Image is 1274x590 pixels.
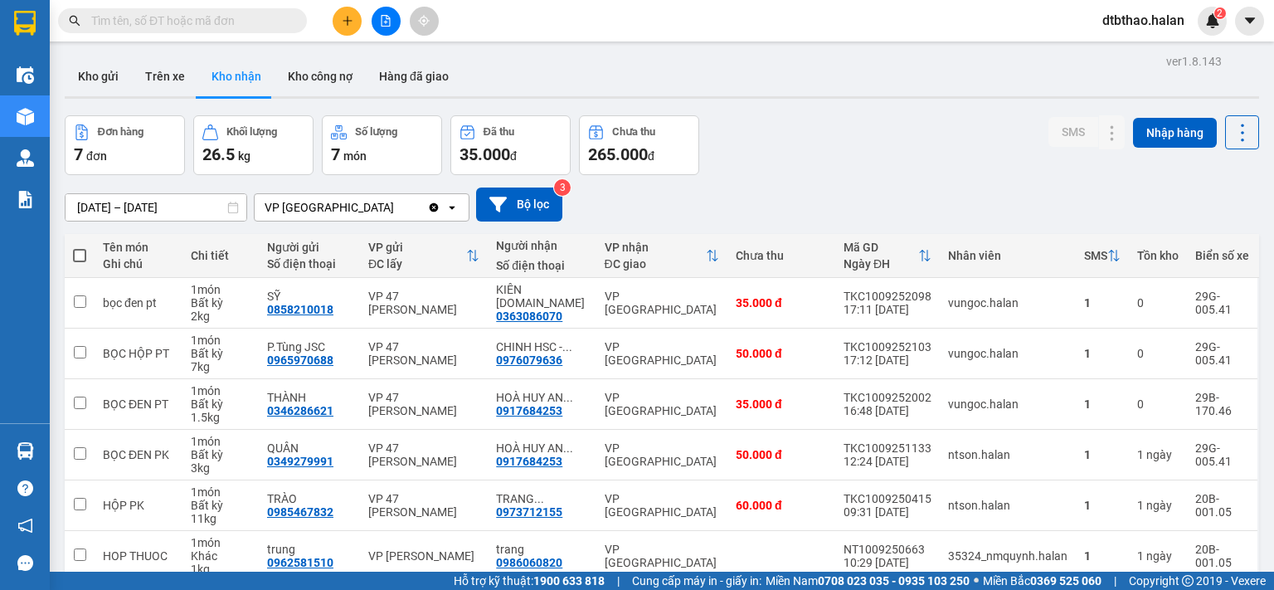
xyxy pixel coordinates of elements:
[496,391,587,404] div: HOÀ HUY ANH 314 TC
[496,283,587,310] div: KIÊN 314.TC
[1084,249,1107,262] div: SMS
[1084,397,1121,411] div: 1
[322,115,442,175] button: Số lượng7món
[191,310,250,323] div: 2 kg
[605,340,719,367] div: VP [GEOGRAPHIC_DATA]
[835,234,940,278] th: Toggle SortBy
[948,249,1067,262] div: Nhân viên
[191,435,250,448] div: 1 món
[533,574,605,588] strong: 1900 633 818
[17,480,33,496] span: question-circle
[368,257,466,271] div: ĐC lấy
[368,340,479,367] div: VP 47 [PERSON_NAME]
[17,108,34,125] img: warehouse-icon
[844,505,931,519] div: 09:31 [DATE]
[496,543,587,556] div: trang
[736,448,827,461] div: 50.000 đ
[267,257,352,271] div: Số điện thoại
[226,126,277,138] div: Khối lượng
[476,188,562,222] button: Bộ lọc
[1146,549,1172,563] span: ngày
[563,391,573,404] span: ...
[563,441,573,455] span: ...
[267,241,352,254] div: Người gửi
[342,15,353,27] span: plus
[86,149,107,163] span: đơn
[368,549,479,563] div: VP [PERSON_NAME]
[844,290,931,303] div: TKC1009252098
[74,144,83,164] span: 7
[267,290,352,303] div: SỸ
[617,572,620,590] span: |
[632,572,761,590] span: Cung cấp máy in - giấy in:
[191,397,250,411] div: Bất kỳ
[1195,391,1249,417] div: 29B-170.46
[948,499,1067,512] div: ntson.halan
[191,448,250,461] div: Bất kỳ
[103,397,174,411] div: BỌC ĐEN PT
[191,461,250,475] div: 3 kg
[605,391,719,417] div: VP [GEOGRAPHIC_DATA]
[275,56,366,96] button: Kho công nợ
[331,144,340,164] span: 7
[267,354,333,367] div: 0965970688
[534,492,544,505] span: ...
[91,12,287,30] input: Tìm tên, số ĐT hoặc mã đơn
[267,492,352,505] div: TRÀO
[191,499,250,512] div: Bất kỳ
[445,201,459,214] svg: open
[844,241,918,254] div: Mã GD
[736,249,827,262] div: Chưa thu
[736,499,827,512] div: 60.000 đ
[17,555,33,571] span: message
[1084,347,1121,360] div: 1
[380,15,391,27] span: file-add
[368,290,479,316] div: VP 47 [PERSON_NAME]
[844,441,931,455] div: TKC1009251133
[98,126,143,138] div: Đơn hàng
[496,404,562,417] div: 0917684253
[17,518,33,534] span: notification
[1048,117,1098,147] button: SMS
[588,144,648,164] span: 265.000
[1089,10,1198,31] span: dtbthao.halan
[844,543,931,556] div: NT1009250663
[1195,249,1249,262] div: Biển số xe
[1137,296,1179,310] div: 0
[267,340,352,354] div: P.Tùng JSC
[496,556,562,569] div: 0986060820
[844,391,931,404] div: TKC1009252002
[267,543,352,556] div: trung
[983,572,1101,590] span: Miền Bắc
[496,505,562,519] div: 0973712155
[65,115,185,175] button: Đơn hàng7đơn
[202,144,235,164] span: 26.5
[66,194,246,221] input: Select a date range.
[193,115,314,175] button: Khối lượng26.5kg
[368,241,466,254] div: VP gửi
[1133,118,1217,148] button: Nhập hàng
[1195,441,1249,468] div: 29G-005.41
[496,310,562,323] div: 0363086070
[1205,13,1220,28] img: icon-new-feature
[496,441,587,455] div: HOÀ HUY ANH 314 TC
[368,441,479,468] div: VP 47 [PERSON_NAME]
[496,455,562,468] div: 0917684253
[198,56,275,96] button: Kho nhận
[1137,549,1179,563] div: 1
[818,574,970,588] strong: 0708 023 035 - 0935 103 250
[333,7,362,36] button: plus
[1030,574,1101,588] strong: 0369 525 060
[267,441,352,455] div: QUÂN
[496,239,587,252] div: Người nhận
[1084,448,1121,461] div: 1
[484,126,514,138] div: Đã thu
[605,257,706,271] div: ĐC giao
[562,340,572,354] span: ...
[267,391,352,404] div: THÀNH
[191,512,250,525] div: 11 kg
[496,354,562,367] div: 0976079636
[1195,492,1249,519] div: 20B-001.05
[1242,13,1257,28] span: caret-down
[265,199,394,216] div: VP [GEOGRAPHIC_DATA]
